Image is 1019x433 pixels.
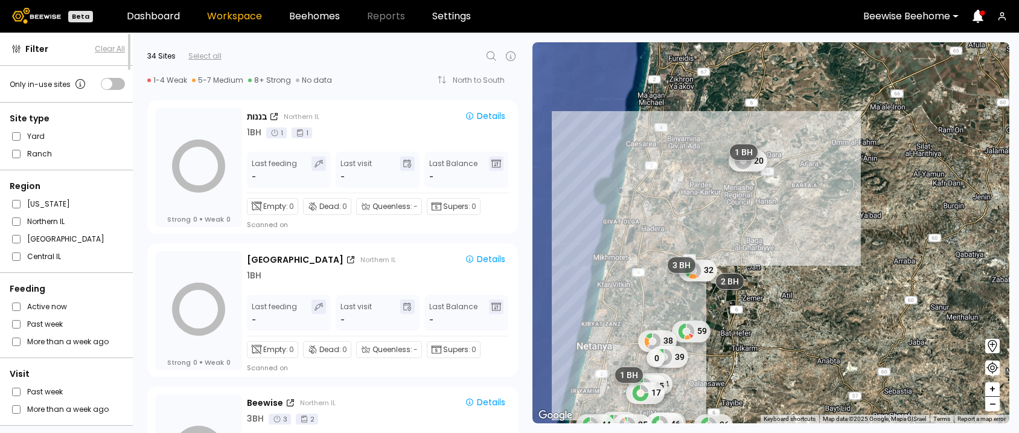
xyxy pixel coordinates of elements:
label: Past week [27,318,63,330]
button: Clear All [95,43,125,54]
span: Map data ©2025 Google, Mapa GISrael [823,415,926,422]
div: 3 BH [247,412,264,425]
span: 0 [342,344,347,355]
a: Dashboard [127,11,180,21]
label: Yard [27,130,45,143]
span: 3 BH [672,259,691,270]
span: 0 [471,344,476,355]
label: [GEOGRAPHIC_DATA] [27,233,104,245]
div: Details [465,254,505,265]
div: Scanned on [247,363,288,373]
div: North to South [453,77,513,84]
div: 8+ Strong [248,75,291,85]
div: Details [465,397,505,408]
div: Last visit [340,300,372,326]
div: Last feeding [252,156,297,183]
button: Details [460,252,510,267]
a: Workspace [207,11,262,21]
div: Strong Weak [167,215,231,223]
div: Queenless: [356,198,422,215]
div: Northern IL [300,398,336,408]
span: 0 [193,358,197,367]
div: 1 [266,127,287,138]
div: Queenless: [356,341,422,358]
span: 0 [226,358,231,367]
div: Beewise [247,397,283,409]
div: 35 [599,411,638,433]
span: - [414,201,418,212]
span: 0 [226,215,231,223]
img: Google [535,408,575,423]
label: Active now [27,300,67,313]
div: Feeding [10,283,125,295]
div: - [340,171,345,183]
span: 0 [342,201,347,212]
div: - [252,314,257,326]
div: Scanned on [247,220,288,229]
div: 0 [647,349,665,367]
label: Past week [27,385,63,398]
span: 0 [193,215,197,223]
div: 44 [634,373,672,395]
div: Beta [68,11,93,22]
span: Filter [25,43,48,56]
label: Northern IL [27,215,65,228]
button: Details [460,396,510,410]
span: 1 BH [620,370,638,380]
button: – [985,397,1000,411]
div: 39 [650,346,688,368]
label: More than a week ago [27,335,109,348]
a: Terms (opens in new tab) [933,415,950,422]
div: 34 Sites [147,51,176,62]
div: [GEOGRAPHIC_DATA] [247,254,343,266]
div: Only in-use sites [10,77,88,91]
div: 1 BH [247,126,261,139]
span: Reports [367,11,405,21]
span: - [429,171,433,183]
div: Last Balance [429,156,478,183]
label: More than a week ago [27,403,109,415]
span: 0 [289,201,294,212]
span: + [989,382,996,397]
label: Ranch [27,147,52,160]
div: Strong Weak [167,358,231,367]
div: Empty: [247,198,298,215]
label: Central IL [27,250,61,263]
div: Dead: [303,341,351,358]
span: 0 [471,201,476,212]
span: - [429,314,433,326]
div: Northern IL [360,255,396,265]
div: Empty: [247,341,298,358]
div: - [340,314,345,326]
div: Supers: [427,341,481,358]
label: [US_STATE] [27,197,70,210]
a: Settings [432,11,471,21]
button: Details [460,109,510,124]
div: 1 [292,127,312,138]
div: 3 [269,414,291,425]
div: Last Balance [429,300,478,326]
div: 2 [296,414,318,425]
span: – [989,397,996,412]
div: Northern IL [284,112,319,121]
div: Select all [188,51,222,62]
img: Beewise logo [12,8,61,24]
div: Details [465,111,505,121]
button: + [985,382,1000,397]
span: 2 BH [721,276,739,287]
div: 5-7 Medium [192,75,243,85]
div: - [252,171,257,183]
span: - [414,344,418,355]
div: 20 [729,150,767,172]
div: Last visit [340,156,372,183]
div: 32 [679,259,717,281]
a: Open this area in Google Maps (opens a new window) [535,408,575,423]
div: Last feeding [252,300,297,326]
span: 0 [289,344,294,355]
div: Region [10,180,125,193]
div: Supers: [427,198,481,215]
div: 38 [638,330,677,351]
div: Visit [10,368,125,380]
span: 1 BH [735,147,753,158]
